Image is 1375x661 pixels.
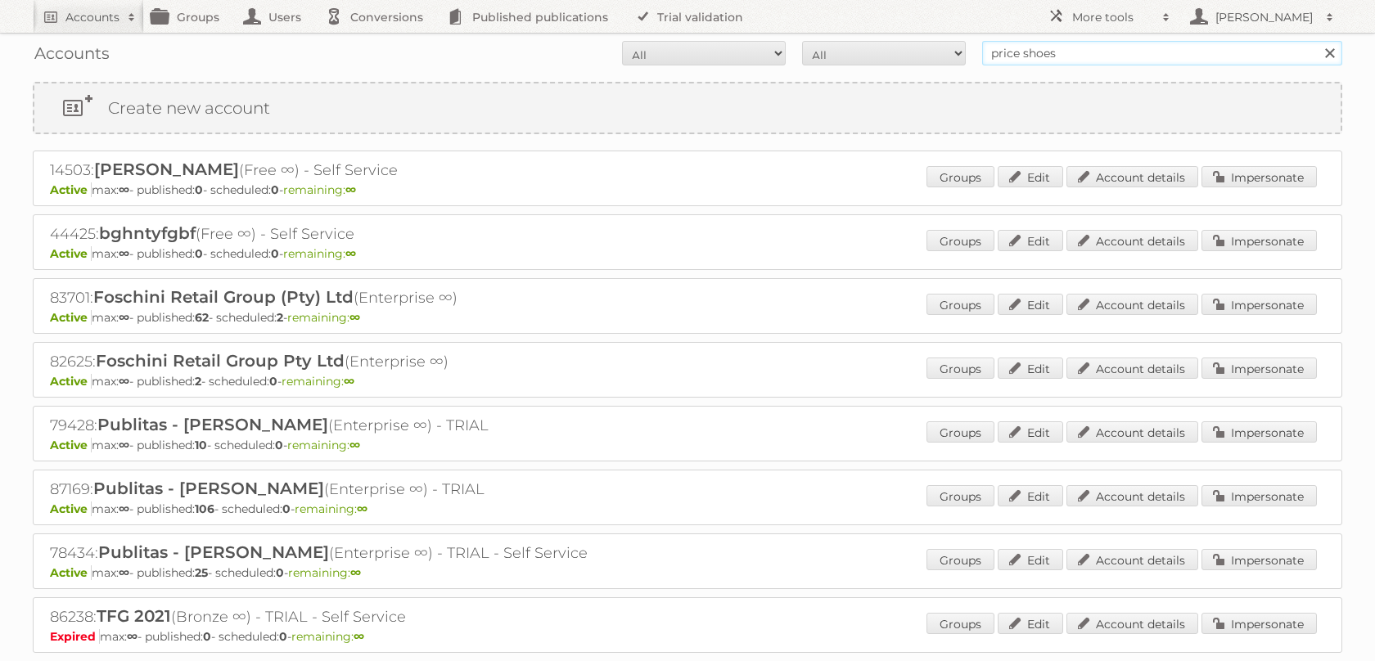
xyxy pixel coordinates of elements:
span: bghntyfgbf [99,223,196,243]
h2: More tools [1072,9,1154,25]
strong: ∞ [119,246,129,261]
strong: ∞ [349,310,360,325]
strong: 2 [195,374,201,389]
p: max: - published: - scheduled: - [50,501,1325,516]
a: Impersonate [1201,613,1317,634]
a: Account details [1066,549,1198,570]
p: max: - published: - scheduled: - [50,438,1325,452]
h2: 14503: (Free ∞) - Self Service [50,160,623,181]
a: Impersonate [1201,294,1317,315]
a: Edit [998,166,1063,187]
strong: 0 [203,629,211,644]
strong: 106 [195,501,214,516]
a: Groups [926,357,994,379]
strong: ∞ [119,182,129,197]
a: Impersonate [1201,230,1317,251]
strong: 2 [277,310,283,325]
h2: Accounts [65,9,119,25]
h2: 79428: (Enterprise ∞) - TRIAL [50,415,623,436]
a: Groups [926,230,994,251]
a: Groups [926,549,994,570]
strong: 0 [195,182,203,197]
a: Edit [998,421,1063,443]
strong: ∞ [345,246,356,261]
strong: 10 [195,438,207,452]
span: Publitas - [PERSON_NAME] [93,479,324,498]
a: Impersonate [1201,549,1317,570]
span: TFG 2021 [97,606,171,626]
h2: 78434: (Enterprise ∞) - TRIAL - Self Service [50,542,623,564]
strong: 0 [279,629,287,644]
a: Groups [926,613,994,634]
strong: ∞ [354,629,364,644]
strong: 25 [195,565,208,580]
span: Active [50,438,92,452]
a: Account details [1066,485,1198,506]
a: Account details [1066,613,1198,634]
p: max: - published: - scheduled: - [50,246,1325,261]
a: Edit [998,613,1063,634]
span: [PERSON_NAME] [94,160,239,179]
h2: 44425: (Free ∞) - Self Service [50,223,623,245]
span: remaining: [288,565,361,580]
a: Groups [926,166,994,187]
strong: ∞ [119,501,129,516]
a: Edit [998,230,1063,251]
a: Edit [998,485,1063,506]
span: Expired [50,629,100,644]
strong: ∞ [127,629,137,644]
h2: 86238: (Bronze ∞) - TRIAL - Self Service [50,606,623,627]
span: Foschini Retail Group Pty Ltd [96,351,345,371]
strong: 0 [195,246,203,261]
strong: ∞ [119,565,129,580]
strong: ∞ [345,182,356,197]
span: remaining: [283,246,356,261]
strong: ∞ [344,374,354,389]
strong: ∞ [349,438,360,452]
h2: [PERSON_NAME] [1211,9,1318,25]
a: Create new account [34,83,1341,133]
a: Groups [926,294,994,315]
strong: 0 [269,374,277,389]
span: Active [50,246,92,261]
a: Edit [998,357,1063,379]
span: remaining: [295,501,367,516]
span: Publitas - [PERSON_NAME] [97,415,328,434]
a: Account details [1066,166,1198,187]
span: Active [50,565,92,580]
strong: ∞ [357,501,367,516]
a: Account details [1066,294,1198,315]
span: remaining: [287,438,360,452]
a: Groups [926,485,994,506]
p: max: - published: - scheduled: - [50,182,1325,197]
span: Active [50,374,92,389]
p: max: - published: - scheduled: - [50,629,1325,644]
h2: 82625: (Enterprise ∞) [50,351,623,372]
a: Impersonate [1201,166,1317,187]
strong: 0 [271,182,279,197]
strong: 0 [276,565,284,580]
strong: 0 [282,501,291,516]
span: remaining: [287,310,360,325]
span: remaining: [291,629,364,644]
strong: ∞ [119,374,129,389]
strong: ∞ [119,310,129,325]
strong: 62 [195,310,209,325]
span: Active [50,182,92,197]
h2: 83701: (Enterprise ∞) [50,287,623,308]
a: Groups [926,421,994,443]
a: Edit [998,549,1063,570]
a: Impersonate [1201,357,1317,379]
a: Account details [1066,357,1198,379]
span: Foschini Retail Group (Pty) Ltd [93,287,354,307]
span: remaining: [282,374,354,389]
p: max: - published: - scheduled: - [50,310,1325,325]
a: Account details [1066,230,1198,251]
span: Publitas - [PERSON_NAME] [98,542,329,562]
a: Account details [1066,421,1198,443]
p: max: - published: - scheduled: - [50,374,1325,389]
strong: 0 [275,438,283,452]
strong: ∞ [119,438,129,452]
a: Edit [998,294,1063,315]
strong: ∞ [350,565,361,580]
